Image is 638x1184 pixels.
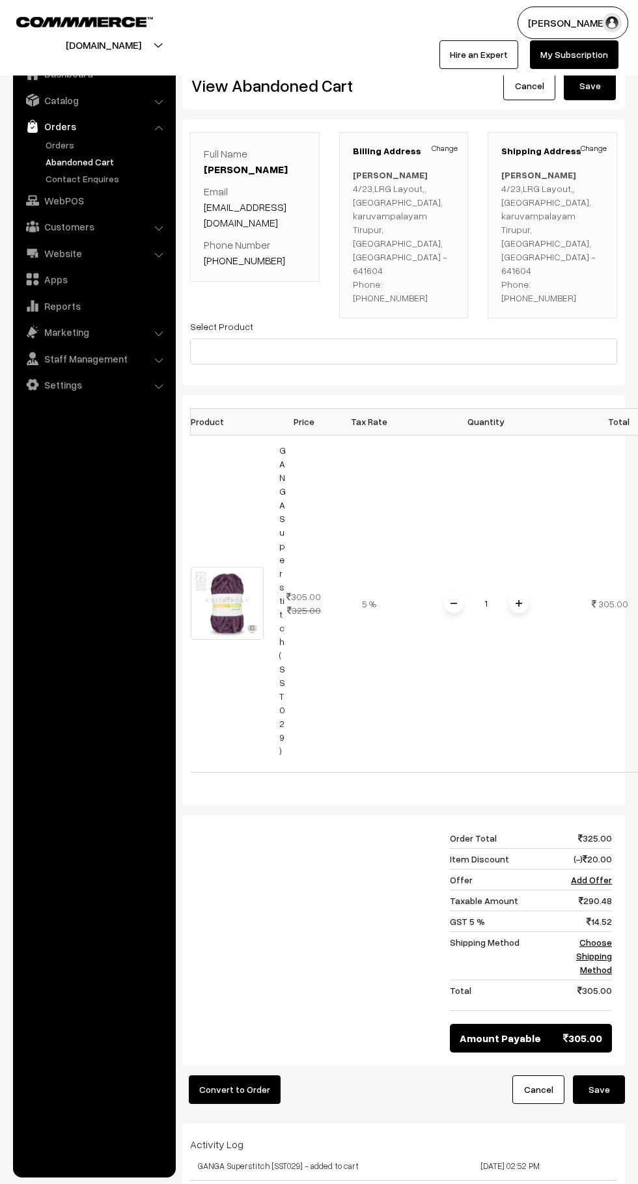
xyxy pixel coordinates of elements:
[16,347,171,370] a: Staff Management
[450,911,560,931] td: GST 5 %
[439,40,518,69] a: Hire an Expert
[518,7,628,39] button: [PERSON_NAME]…
[279,445,286,756] a: GANGA Superstitch (SST029)
[450,828,560,849] td: Order Total
[460,1030,541,1046] span: Amount Payable
[42,172,171,186] a: Contact Enquires
[204,200,286,229] a: [EMAIL_ADDRESS][DOMAIN_NAME]
[271,435,337,772] td: 305.00
[560,980,612,1010] td: 305.00
[450,890,560,911] td: Taxable Amount
[530,40,618,69] a: My Subscription
[204,184,306,230] p: Email
[501,146,603,157] h3: Shipping Address
[451,600,457,607] img: minus
[353,168,455,305] p: 4/23,LRG Layout,, [GEOGRAPHIC_DATA], karuvampalayam Tirupur, [GEOGRAPHIC_DATA], [GEOGRAPHIC_DATA]...
[576,937,612,975] a: Choose Shipping Method
[560,848,612,869] td: (-) 20.00
[402,408,571,435] th: Quantity
[563,1030,602,1046] span: 305.00
[16,241,171,265] a: Website
[204,254,285,267] a: [PHONE_NUMBER]
[573,1075,625,1104] button: Save
[571,874,612,885] a: Add Offer
[512,1075,564,1104] a: Cancel
[560,828,612,849] td: 325.00
[191,408,271,435] th: Product
[432,143,458,154] a: Change
[602,13,622,33] img: user
[190,1136,617,1152] div: Activity Log
[190,1152,404,1181] td: GANGA Superstitch [SST029] - added to cart
[20,29,187,61] button: [DOMAIN_NAME]
[16,13,130,29] a: COMMMERCE
[191,567,264,640] img: 29.jpg
[189,1075,281,1104] button: Convert to Order
[450,980,560,1010] td: Total
[571,408,636,435] th: Total
[204,163,288,176] a: [PERSON_NAME]
[204,146,306,177] p: Full Name
[501,168,603,305] p: 4/23,LRG Layout,, [GEOGRAPHIC_DATA], karuvampalayam Tirupur, [GEOGRAPHIC_DATA], [GEOGRAPHIC_DATA]...
[337,408,402,435] th: Tax Rate
[16,320,171,344] a: Marketing
[42,138,171,152] a: Orders
[404,1152,617,1181] td: [DATE] 02:52 PM
[503,72,555,100] a: Cancel
[16,189,171,212] a: WebPOS
[190,320,253,333] label: Select Product
[353,146,455,157] h3: Billing Address
[16,268,171,291] a: Apps
[598,598,628,609] span: 305.00
[581,143,607,154] a: Change
[16,373,171,396] a: Settings
[450,848,560,869] td: Item Discount
[353,169,428,180] b: [PERSON_NAME]
[516,600,522,607] img: plusI
[287,605,321,616] strike: 325.00
[560,911,612,931] td: 14.52
[191,76,394,96] h2: View Abandoned Cart
[16,215,171,238] a: Customers
[16,89,171,112] a: Catalog
[271,408,337,435] th: Price
[16,115,171,138] a: Orders
[16,294,171,318] a: Reports
[204,237,306,268] p: Phone Number
[501,169,576,180] b: [PERSON_NAME]
[564,72,616,100] button: Save
[362,598,376,609] span: 5 %
[16,17,153,27] img: COMMMERCE
[450,869,560,890] td: Offer
[42,155,171,169] a: Abandoned Cart
[450,931,560,980] td: Shipping Method
[560,890,612,911] td: 290.48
